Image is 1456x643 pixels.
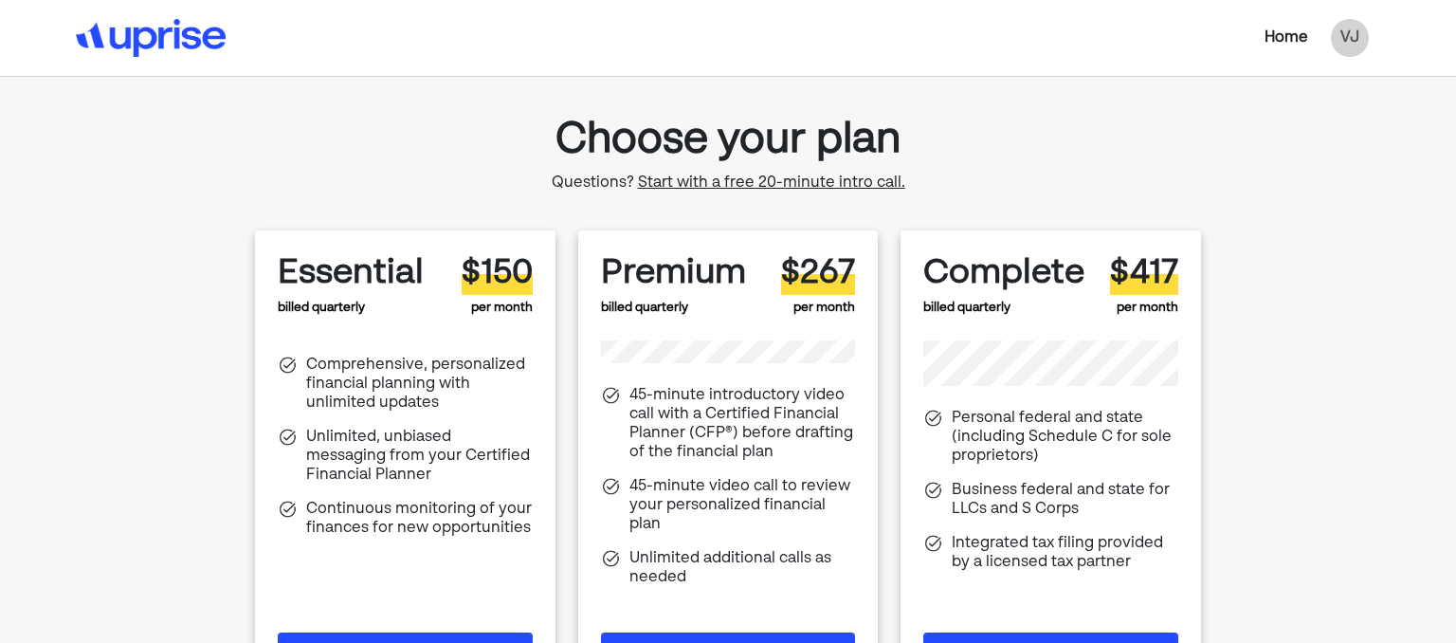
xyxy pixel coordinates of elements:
[552,174,905,193] div: Questions?
[781,253,855,318] div: per month
[923,253,1084,294] div: Complete
[462,253,533,294] div: $150
[629,386,856,462] div: 45-minute introductory video call with a Certified Financial Planner (CFP®) before drafting of th...
[306,500,533,538] div: Continuous monitoring of your finances for new opportunities
[601,253,746,294] div: Premium
[781,253,855,294] div: $267
[952,409,1178,466] div: Personal federal and state (including Schedule C for sole proprietors)
[462,253,533,318] div: per month
[638,175,905,191] span: Start with a free 20-minute intro call.
[306,356,533,413] div: Comprehensive, personalized financial planning with unlimited updates
[278,253,424,294] div: Essential
[952,534,1178,572] div: Integrated tax filing provided by a licensed tax partner
[923,253,1084,318] div: billed quarterly
[1265,27,1308,49] div: Home
[629,549,856,587] div: Unlimited additional calls as needed
[1110,253,1178,294] div: $417
[306,428,533,485] div: Unlimited, unbiased messaging from your Certified Financial Planner
[601,253,746,318] div: billed quarterly
[1110,253,1178,318] div: per month
[629,477,856,534] div: 45-minute video call to review your personalized financial plan
[278,253,424,318] div: billed quarterly
[1331,19,1369,57] div: VJ
[552,107,905,174] div: Choose your plan
[952,481,1178,519] div: Business federal and state for LLCs and S Corps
